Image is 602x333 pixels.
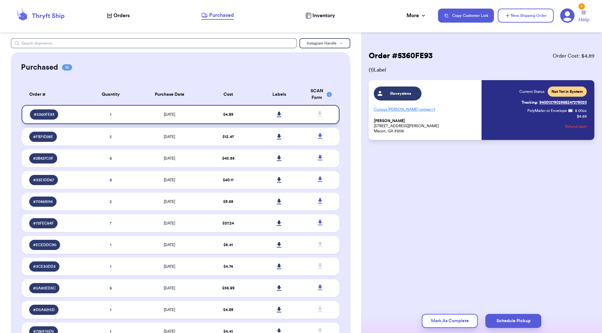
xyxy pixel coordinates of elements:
span: $ 4.74 [223,265,233,268]
span: ( 1 ) Label [369,66,594,74]
span: # ECEDDC90 [33,242,56,247]
span: $ 5.41 [223,243,233,247]
a: Help [578,10,589,24]
span: $ 12.47 [222,135,234,139]
p: [STREET_ADDRESS][PERSON_NAME] Macon, GA 31206 [374,118,478,134]
span: [DATE] [164,200,175,204]
span: 8.00 oz [575,108,587,113]
button: Instagram Handle [299,38,350,48]
span: $ 4.89 [223,113,233,116]
span: : [573,108,574,113]
span: illoveyalena [386,91,416,96]
span: $ 43.55 [222,156,235,160]
a: 3 [560,8,575,23]
button: Copy Customer Link [438,9,494,23]
span: [DATE] [164,308,175,312]
span: $ 9.65 [223,200,233,204]
a: Inventory [305,12,335,19]
span: [DATE] [164,243,175,247]
span: Purchased [209,11,234,19]
span: Not Yet in System [551,89,583,94]
span: [DATE] [164,113,175,116]
span: $ 40.11 [223,178,234,182]
span: 2 [110,200,112,204]
span: 1 [110,113,111,116]
span: # 72FEC84F [33,221,54,226]
button: Schedule Pickup [485,314,541,328]
span: # FB71D28E [33,134,53,139]
div: SCAN Form [308,88,332,101]
span: $ 4.69 [223,308,233,312]
span: Inventory [312,12,335,19]
th: Purchase Date [136,84,203,105]
span: # 33E1DD67 [33,177,54,183]
p: Curious [PERSON_NAME] romper [374,104,478,114]
span: # 5360FE93 [34,112,54,117]
span: 8 [110,286,112,290]
span: 1 [110,265,111,268]
span: Orders [113,12,130,19]
a: Purchased [201,11,234,20]
span: $ 36.89 [222,286,235,290]
span: [DATE] [164,178,175,182]
span: 1 [110,308,111,312]
a: Orders [107,12,130,19]
th: Cost [203,84,254,105]
span: [PERSON_NAME] [374,119,405,123]
th: Quantity [85,84,136,105]
span: 2 [110,135,112,139]
span: 8 [110,156,112,160]
span: PolyMailer or Envelope ✉️ [527,109,573,113]
div: 3 [578,3,585,10]
span: Order Cost: $ 4.89 [553,52,594,60]
span: 7 [110,221,112,225]
h2: Order # 5360FE93 [369,51,433,61]
span: # 70469016 [33,199,53,204]
span: $ 37.24 [222,221,234,225]
span: Instagram Handle [307,41,337,45]
span: 1 [110,243,111,247]
span: # 5A80ED3C [33,286,56,291]
span: [DATE] [164,221,175,225]
span: # 3CE30DD3 [33,264,56,269]
button: Mark As Complete [422,314,478,328]
h2: Purchased [21,62,58,73]
span: # D5A6215D [33,307,55,312]
span: 8 [110,178,112,182]
span: [DATE] [164,286,175,290]
div: More [407,12,427,19]
button: New Shipping Order [498,9,554,23]
span: + 1 [432,108,435,111]
th: Order # [22,84,85,105]
button: Refund label [565,120,587,134]
a: Tracking:9400137903968247379030 [522,97,587,108]
span: [DATE] [164,156,175,160]
p: $ 4.89 [577,114,587,119]
span: [DATE] [164,135,175,139]
span: Help [578,16,589,24]
span: 15 [62,64,72,71]
th: Labels [254,84,304,105]
span: Tracking: [522,100,538,105]
span: Current Status: [519,89,545,94]
span: [DATE] [164,265,175,268]
input: Search shipments... [11,38,297,48]
span: # 2B427C0F [33,156,53,161]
